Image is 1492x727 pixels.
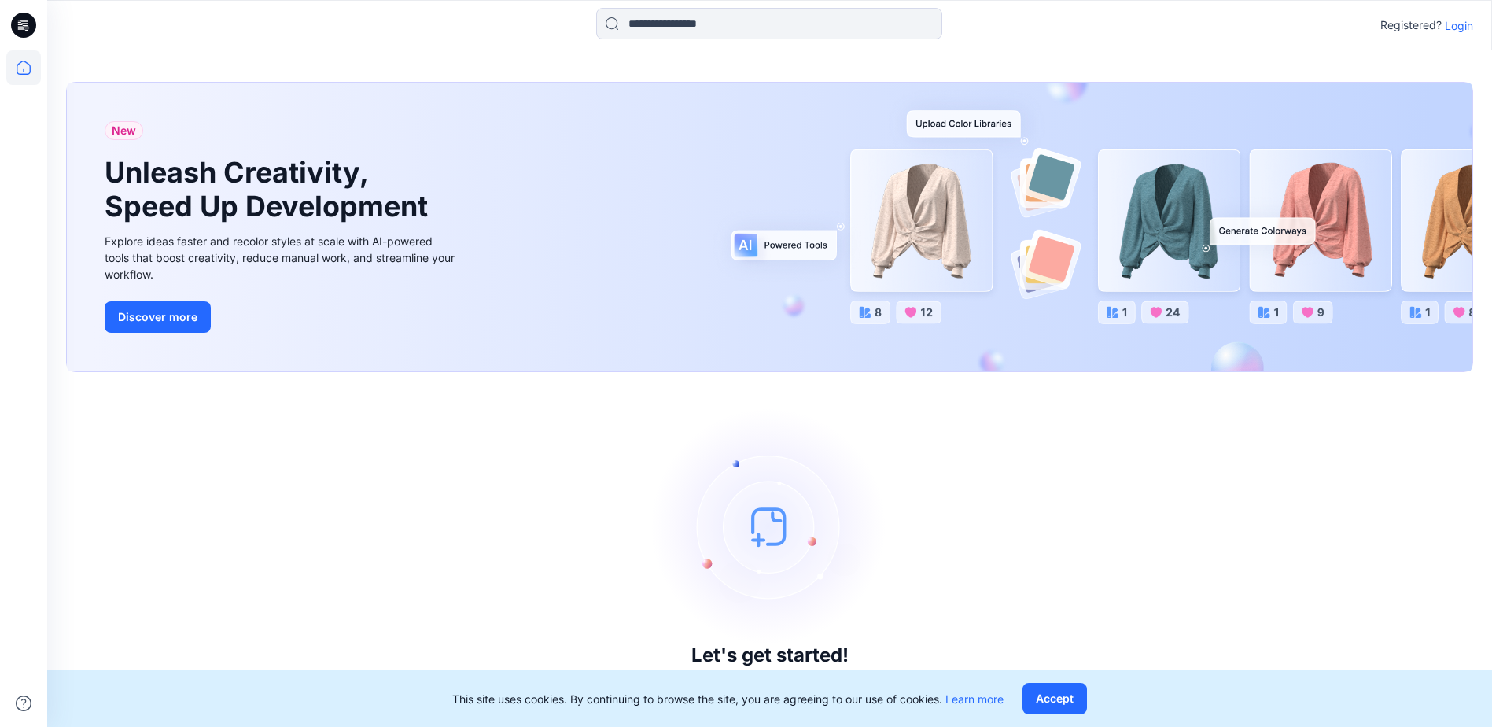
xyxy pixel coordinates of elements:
button: Accept [1022,683,1087,714]
a: Learn more [945,692,1004,706]
h1: Unleash Creativity, Speed Up Development [105,156,435,223]
p: Registered? [1380,16,1442,35]
p: Login [1445,17,1473,34]
p: This site uses cookies. By continuing to browse the site, you are agreeing to our use of cookies. [452,691,1004,707]
span: New [112,121,136,140]
img: empty-state-image.svg [652,408,888,644]
button: Discover more [105,301,211,333]
a: Discover more [105,301,459,333]
div: Explore ideas faster and recolor styles at scale with AI-powered tools that boost creativity, red... [105,233,459,282]
h3: Let's get started! [691,644,849,666]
